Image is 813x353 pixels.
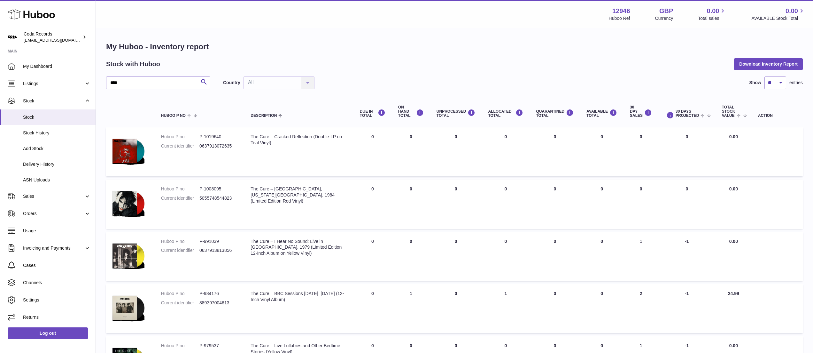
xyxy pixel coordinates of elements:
[23,262,91,269] span: Cases
[23,211,84,217] span: Orders
[24,31,81,43] div: Coda Records
[392,284,430,333] td: 1
[353,180,392,229] td: 0
[251,114,277,118] span: Description
[554,239,556,244] span: 0
[482,232,530,281] td: 0
[106,42,803,52] h1: My Huboo - Inventory report
[751,7,805,21] a: 0.00 AVAILABLE Stock Total
[353,232,392,281] td: 0
[199,195,238,201] dd: 5055748544823
[23,146,91,152] span: Add Stock
[623,180,658,229] td: 0
[23,63,91,69] span: My Dashboard
[554,186,556,191] span: 0
[23,114,91,120] span: Stock
[789,80,803,86] span: entries
[161,186,199,192] dt: Huboo P no
[751,15,805,21] span: AVAILABLE Stock Total
[112,291,144,325] img: product image
[23,98,84,104] span: Stock
[199,343,238,349] dd: P-979537
[161,343,199,349] dt: Huboo P no
[23,177,91,183] span: ASN Uploads
[554,291,556,296] span: 0
[658,180,716,229] td: 0
[734,58,803,70] button: Download Inventory Report
[623,127,658,176] td: 0
[392,232,430,281] td: 0
[353,284,392,333] td: 0
[199,247,238,253] dd: 0637913813856
[23,193,84,199] span: Sales
[623,284,658,333] td: 2
[729,134,738,139] span: 0.00
[698,15,726,21] span: Total sales
[658,232,716,281] td: -1
[482,284,530,333] td: 1
[251,134,347,146] div: The Cure – Cracked Reflection (Double-LP on Teal Vinyl)
[749,80,761,86] label: Show
[112,186,144,221] img: product image
[658,284,716,333] td: -1
[223,80,240,86] label: Country
[554,134,556,139] span: 0
[23,280,91,286] span: Channels
[23,161,91,167] span: Delivery History
[23,314,91,320] span: Returns
[161,114,186,118] span: Huboo P no
[729,239,738,244] span: 0.00
[623,232,658,281] td: 1
[199,134,238,140] dd: P-1019640
[8,327,88,339] a: Log out
[8,32,17,42] img: haz@pcatmedia.com
[392,180,430,229] td: 0
[430,232,482,281] td: 0
[199,291,238,297] dd: P-984176
[729,186,738,191] span: 0.00
[758,114,796,118] div: Action
[580,127,623,176] td: 0
[398,105,424,118] div: ON HAND Total
[199,300,238,306] dd: 889397004613
[482,180,530,229] td: 0
[112,238,144,273] img: product image
[199,143,238,149] dd: 0637913072635
[430,180,482,229] td: 0
[24,37,94,43] span: [EMAIL_ADDRESS][DOMAIN_NAME]
[698,7,726,21] a: 0.00 Total sales
[676,109,699,118] span: 30 DAYS PROJECTED
[586,109,617,118] div: AVAILABLE Total
[609,15,630,21] div: Huboo Ref
[251,291,347,303] div: The Cure – BBC Sessions [DATE]–[DATE] (12-Inch Vinyl Album)
[161,291,199,297] dt: Huboo P no
[488,109,523,118] div: ALLOCATED Total
[23,228,91,234] span: Usage
[251,238,347,257] div: The Cure – I Hear No Sound: Live in [GEOGRAPHIC_DATA], 1979 (Limited Edition 12-Inch Album on Yel...
[161,238,199,245] dt: Huboo P no
[658,127,716,176] td: 0
[430,284,482,333] td: 0
[112,134,144,168] img: product image
[729,343,738,348] span: 0.00
[430,127,482,176] td: 0
[580,284,623,333] td: 0
[554,343,556,348] span: 0
[23,81,84,87] span: Listings
[161,247,199,253] dt: Current identifier
[630,105,652,118] div: 30 DAY SALES
[106,60,160,68] h2: Stock with Huboo
[580,180,623,229] td: 0
[728,291,739,296] span: 24.99
[23,130,91,136] span: Stock History
[659,7,673,15] strong: GBP
[722,105,735,118] span: Total stock value
[360,109,385,118] div: DUE IN TOTAL
[353,127,392,176] td: 0
[161,134,199,140] dt: Huboo P no
[161,300,199,306] dt: Current identifier
[612,7,630,15] strong: 12946
[707,7,719,15] span: 0.00
[199,186,238,192] dd: P-1008095
[251,186,347,204] div: The Cure – [GEOGRAPHIC_DATA], [US_STATE][GEOGRAPHIC_DATA], 1984 (Limited Edition Red Vinyl)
